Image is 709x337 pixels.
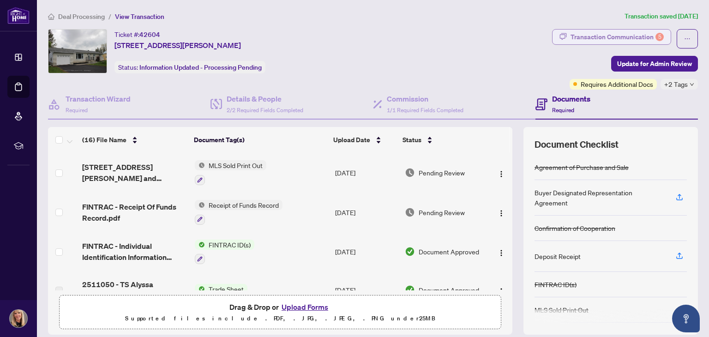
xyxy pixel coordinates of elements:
[58,12,105,21] span: Deal Processing
[205,200,282,210] span: Receipt of Funds Record
[625,11,698,22] article: Transaction saved [DATE]
[552,107,574,114] span: Required
[684,36,691,42] span: ellipsis
[82,241,187,263] span: FINTRAC - Individual Identification Information Record-[PERSON_NAME] [DATE].pdf
[571,30,664,44] div: Transaction Communication
[205,160,266,170] span: MLS Sold Print Out
[419,207,465,217] span: Pending Review
[535,162,629,172] div: Agreement of Purchase and Sale
[419,168,465,178] span: Pending Review
[419,247,479,257] span: Document Approved
[387,93,463,104] h4: Commission
[114,29,160,40] div: Ticket #:
[331,193,401,232] td: [DATE]
[7,7,30,24] img: logo
[581,79,653,89] span: Requires Additional Docs
[535,279,577,289] div: FINTRAC ID(s)
[331,153,401,193] td: [DATE]
[672,305,700,332] button: Open asap
[419,285,479,295] span: Document Approved
[331,271,401,308] td: [DATE]
[82,201,187,223] span: FINTRAC - Receipt Of Funds Record.pdf
[405,285,415,295] img: Document Status
[114,61,265,73] div: Status:
[535,138,619,151] span: Document Checklist
[494,244,509,259] button: Logo
[333,135,370,145] span: Upload Date
[611,56,698,72] button: Update for Admin Review
[494,283,509,297] button: Logo
[10,310,27,327] img: Profile Icon
[114,40,241,51] span: [STREET_ADDRESS][PERSON_NAME]
[399,127,485,153] th: Status
[48,13,54,20] span: home
[195,200,282,225] button: Status IconReceipt of Funds Record
[535,251,581,261] div: Deposit Receipt
[115,12,164,21] span: View Transaction
[387,107,463,114] span: 1/1 Required Fields Completed
[195,160,205,170] img: Status Icon
[195,240,254,265] button: Status IconFINTRAC ID(s)
[195,200,205,210] img: Status Icon
[139,63,262,72] span: Information Updated - Processing Pending
[664,79,688,90] span: +2 Tags
[66,107,88,114] span: Required
[405,168,415,178] img: Document Status
[405,247,415,257] img: Document Status
[190,127,330,153] th: Document Tag(s)
[498,210,505,217] img: Logo
[60,295,501,330] span: Drag & Drop orUpload FormsSupported files include .PDF, .JPG, .JPEG, .PNG under25MB
[498,249,505,257] img: Logo
[331,232,401,272] td: [DATE]
[655,33,664,41] div: 5
[82,135,126,145] span: (16) File Name
[205,240,254,250] span: FINTRAC ID(s)
[195,284,247,294] button: Status IconTrade Sheet
[279,301,331,313] button: Upload Forms
[227,93,303,104] h4: Details & People
[66,93,131,104] h4: Transaction Wizard
[139,30,160,39] span: 42604
[195,160,266,185] button: Status IconMLS Sold Print Out
[227,107,303,114] span: 2/2 Required Fields Completed
[552,93,590,104] h4: Documents
[535,305,589,315] div: MLS Sold Print Out
[405,207,415,217] img: Document Status
[108,11,111,22] li: /
[330,127,398,153] th: Upload Date
[552,29,671,45] button: Transaction Communication5
[82,162,187,184] span: [STREET_ADDRESS] [PERSON_NAME] and Plantagenet X12143898 - [DATE].pdf
[498,170,505,178] img: Logo
[403,135,421,145] span: Status
[78,127,190,153] th: (16) File Name
[195,240,205,250] img: Status Icon
[82,279,187,301] span: 2511050 - TS Alyssa SIGNED.pdf
[535,223,615,233] div: Confirmation of Cooperation
[65,313,495,324] p: Supported files include .PDF, .JPG, .JPEG, .PNG under 25 MB
[205,284,247,294] span: Trade Sheet
[498,288,505,295] img: Logo
[494,205,509,220] button: Logo
[494,165,509,180] button: Logo
[195,284,205,294] img: Status Icon
[617,56,692,71] span: Update for Admin Review
[48,30,107,73] img: IMG-X12143898_1.jpg
[535,187,665,208] div: Buyer Designated Representation Agreement
[690,82,694,87] span: down
[229,301,331,313] span: Drag & Drop or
